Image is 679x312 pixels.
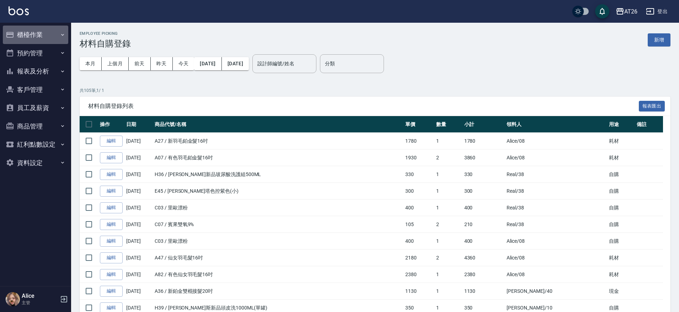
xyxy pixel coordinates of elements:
[124,183,153,199] td: [DATE]
[403,216,434,233] td: 105
[505,116,607,133] th: 領料人
[80,87,670,94] p: 共 105 筆, 1 / 1
[643,5,670,18] button: 登出
[505,283,607,300] td: [PERSON_NAME] /40
[9,6,29,15] img: Logo
[403,149,434,166] td: 1930
[3,62,68,81] button: 報表及分析
[100,219,123,230] a: 編輯
[100,136,123,147] a: 編輯
[505,183,607,199] td: Real /38
[153,133,403,149] td: A27 / 新羽毛鉑金髮16吋
[153,166,403,183] td: H36 / [PERSON_NAME]新品玻尿酸洗護組500ML
[153,183,403,199] td: E45 / [PERSON_NAME]塔色控紫色(小)
[434,216,463,233] td: 2
[153,250,403,266] td: A47 / 仙女羽毛髮16吋
[124,216,153,233] td: [DATE]
[100,236,123,247] a: 編輯
[463,116,505,133] th: 小計
[3,154,68,172] button: 資料設定
[505,266,607,283] td: Alice /08
[100,286,123,297] a: 編輯
[463,233,505,250] td: 400
[173,57,194,70] button: 今天
[153,266,403,283] td: A82 / 有色仙女羽毛髮16吋
[607,199,635,216] td: 自購
[129,57,151,70] button: 前天
[639,101,665,112] button: 報表匯出
[635,116,663,133] th: 備註
[463,166,505,183] td: 330
[153,149,403,166] td: A07 / 有色羽毛鉑金髮16吋
[648,33,670,46] button: 新增
[505,149,607,166] td: Alice /08
[403,199,434,216] td: 400
[100,269,123,280] a: 編輯
[505,216,607,233] td: Real /38
[100,202,123,213] a: 編輯
[434,116,463,133] th: 數量
[124,233,153,250] td: [DATE]
[434,233,463,250] td: 1
[124,116,153,133] th: 日期
[624,7,637,16] div: AT26
[434,283,463,300] td: 1
[607,166,635,183] td: 自購
[607,116,635,133] th: 用途
[124,133,153,149] td: [DATE]
[100,186,123,197] a: 編輯
[607,216,635,233] td: 自購
[3,44,68,62] button: 預約管理
[434,166,463,183] td: 1
[80,57,102,70] button: 本月
[463,199,505,216] td: 400
[607,233,635,250] td: 自購
[22,292,58,300] h5: Alice
[403,266,434,283] td: 2380
[463,133,505,149] td: 1780
[648,36,670,43] a: 新增
[124,266,153,283] td: [DATE]
[607,149,635,166] td: 耗材
[463,183,505,199] td: 300
[100,152,123,163] a: 編輯
[505,233,607,250] td: Alice /08
[607,266,635,283] td: 耗材
[124,166,153,183] td: [DATE]
[613,4,640,19] button: AT26
[607,283,635,300] td: 現金
[403,250,434,266] td: 2180
[6,292,20,306] img: Person
[80,39,131,49] h3: 材料自購登錄
[463,149,505,166] td: 3860
[434,250,463,266] td: 2
[3,135,68,154] button: 紅利點數設定
[3,26,68,44] button: 櫃檯作業
[505,166,607,183] td: Real /38
[434,199,463,216] td: 1
[194,57,221,70] button: [DATE]
[403,233,434,250] td: 400
[124,149,153,166] td: [DATE]
[403,183,434,199] td: 300
[222,57,249,70] button: [DATE]
[505,199,607,216] td: Real /38
[403,133,434,149] td: 1780
[434,149,463,166] td: 2
[100,169,123,180] a: 編輯
[102,57,129,70] button: 上個月
[153,116,403,133] th: 商品代號/名稱
[80,31,131,36] h2: Employee Picking
[463,283,505,300] td: 1130
[403,166,434,183] td: 330
[403,116,434,133] th: 單價
[639,102,665,109] a: 報表匯出
[124,283,153,300] td: [DATE]
[505,133,607,149] td: Alice /08
[403,283,434,300] td: 1130
[124,250,153,266] td: [DATE]
[151,57,173,70] button: 昨天
[124,199,153,216] td: [DATE]
[434,133,463,149] td: 1
[607,250,635,266] td: 耗材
